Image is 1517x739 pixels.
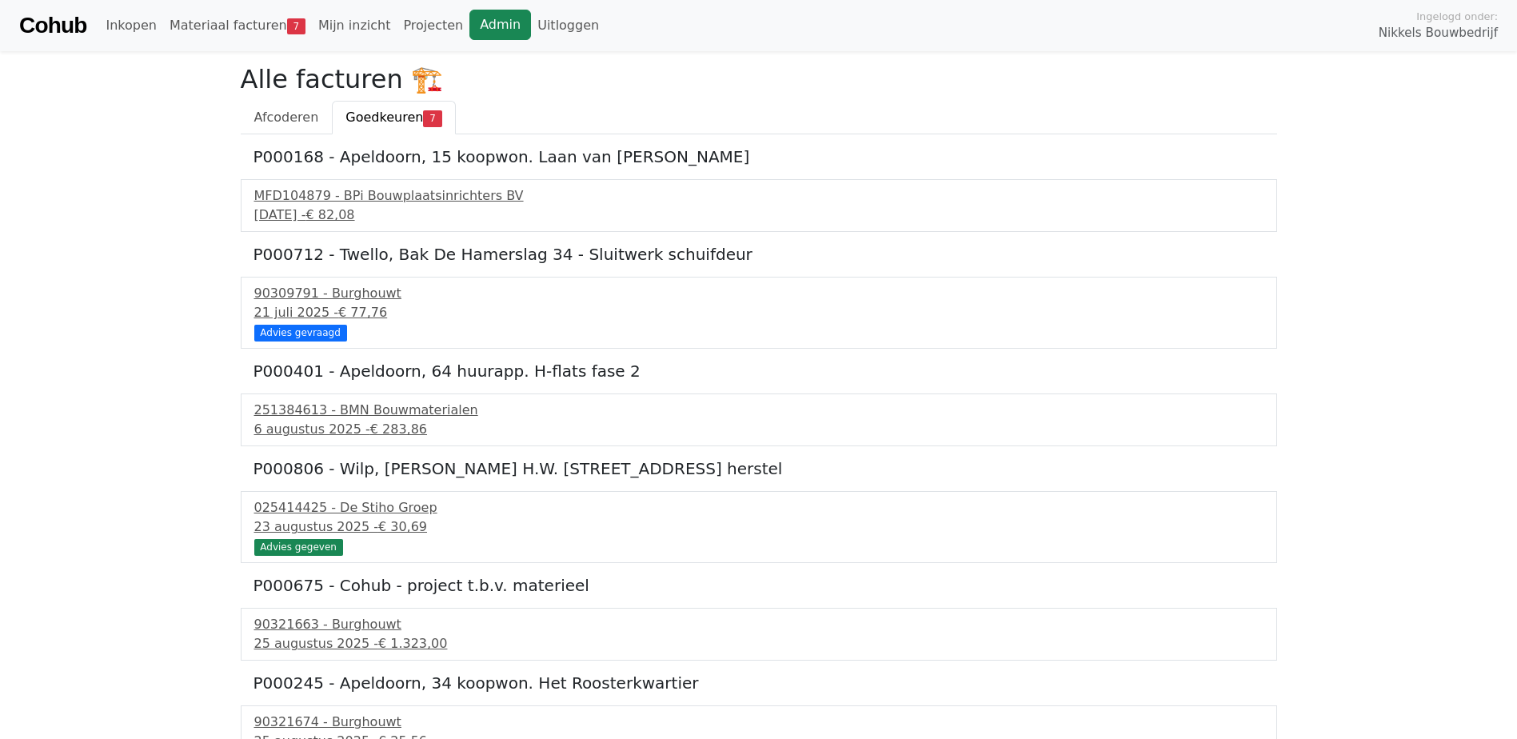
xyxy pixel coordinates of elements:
[345,110,423,125] span: Goedkeuren
[163,10,312,42] a: Materiaal facturen7
[253,576,1264,595] h5: P000675 - Cohub - project t.b.v. materieel
[423,110,441,126] span: 7
[254,110,319,125] span: Afcoderen
[305,207,354,222] span: € 82,08
[378,519,427,534] span: € 30,69
[253,147,1264,166] h5: P000168 - Apeldoorn, 15 koopwon. Laan van [PERSON_NAME]
[254,401,1264,439] a: 251384613 - BMN Bouwmaterialen6 augustus 2025 -€ 283,86
[254,615,1264,653] a: 90321663 - Burghouwt25 augustus 2025 -€ 1.323,00
[254,186,1264,206] div: MFD104879 - BPi Bouwplaatsinrichters BV
[254,325,347,341] div: Advies gevraagd
[370,421,427,437] span: € 283,86
[254,517,1264,537] div: 23 augustus 2025 -
[253,673,1264,693] h5: P000245 - Apeldoorn, 34 koopwon. Het Roosterkwartier
[378,636,448,651] span: € 1.323,00
[241,64,1277,94] h2: Alle facturen 🏗️
[253,459,1264,478] h5: P000806 - Wilp, [PERSON_NAME] H.W. [STREET_ADDRESS] herstel
[254,401,1264,420] div: 251384613 - BMN Bouwmaterialen
[241,101,333,134] a: Afcoderen
[254,498,1264,517] div: 025414425 - De Stiho Groep
[254,420,1264,439] div: 6 augustus 2025 -
[332,101,455,134] a: Goedkeuren7
[531,10,605,42] a: Uitloggen
[254,498,1264,553] a: 025414425 - De Stiho Groep23 augustus 2025 -€ 30,69 Advies gegeven
[254,206,1264,225] div: [DATE] -
[254,303,1264,322] div: 21 juli 2025 -
[254,634,1264,653] div: 25 augustus 2025 -
[253,362,1264,381] h5: P000401 - Apeldoorn, 64 huurapp. H-flats fase 2
[99,10,162,42] a: Inkopen
[254,713,1264,732] div: 90321674 - Burghouwt
[19,6,86,45] a: Cohub
[254,186,1264,225] a: MFD104879 - BPi Bouwplaatsinrichters BV[DATE] -€ 82,08
[253,245,1264,264] h5: P000712 - Twello, Bak De Hamerslag 34 - Sluitwerk schuifdeur
[287,18,305,34] span: 7
[254,615,1264,634] div: 90321663 - Burghouwt
[338,305,387,320] span: € 77,76
[469,10,531,40] a: Admin
[1416,9,1498,24] span: Ingelogd onder:
[254,284,1264,339] a: 90309791 - Burghouwt21 juli 2025 -€ 77,76 Advies gevraagd
[312,10,397,42] a: Mijn inzicht
[254,284,1264,303] div: 90309791 - Burghouwt
[254,539,343,555] div: Advies gegeven
[1379,24,1498,42] span: Nikkels Bouwbedrijf
[397,10,469,42] a: Projecten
